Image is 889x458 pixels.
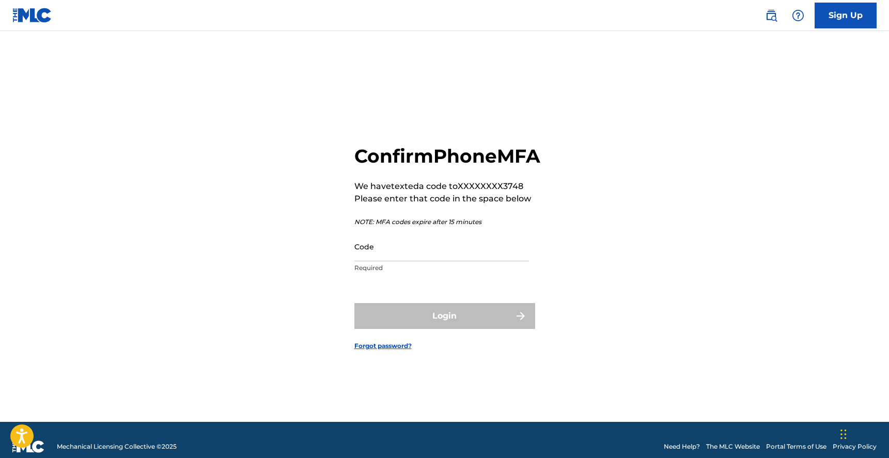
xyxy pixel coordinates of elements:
a: Portal Terms of Use [766,442,826,451]
a: Need Help? [664,442,700,451]
p: NOTE: MFA codes expire after 15 minutes [354,217,540,227]
div: Drag [840,419,847,450]
img: logo [12,440,44,453]
img: MLC Logo [12,8,52,23]
div: Help [788,5,808,26]
img: help [792,9,804,22]
p: Required [354,263,529,273]
p: We have texted a code to XXXXXXXX3748 [354,180,540,193]
a: The MLC Website [706,442,760,451]
h2: Confirm Phone MFA [354,145,540,168]
a: Forgot password? [354,341,412,351]
span: Mechanical Licensing Collective © 2025 [57,442,177,451]
a: Privacy Policy [833,442,877,451]
p: Please enter that code in the space below [354,193,540,205]
img: search [765,9,777,22]
a: Public Search [761,5,782,26]
iframe: Chat Widget [837,408,889,458]
a: Sign Up [815,3,877,28]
